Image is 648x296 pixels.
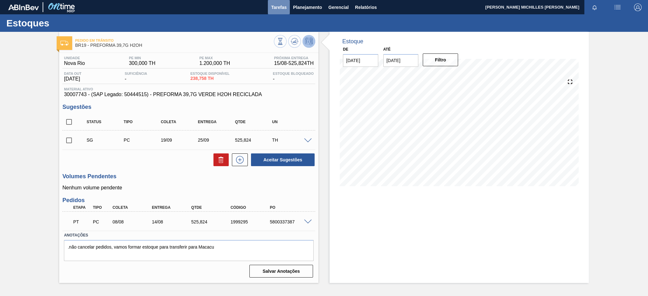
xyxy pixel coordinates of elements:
[268,219,312,224] div: 5800337387
[190,205,234,210] div: Qtde
[64,60,85,66] span: Nova Rio
[73,219,91,224] p: PT
[233,120,275,124] div: Qtde
[64,56,85,60] span: Unidade
[75,39,274,42] span: Pedido em Trânsito
[111,205,155,210] div: Coleta
[423,53,458,66] button: Filtro
[248,153,315,167] div: Aceitar Sugestões
[274,56,314,60] span: Próxima Entrega
[210,153,229,166] div: Excluir Sugestões
[233,137,275,143] div: 525,824
[85,120,127,124] div: Status
[129,60,155,66] span: 300,000 TH
[125,72,147,75] span: Suficiência
[64,231,314,240] label: Anotações
[270,120,312,124] div: UN
[159,120,201,124] div: Coleta
[270,137,312,143] div: TH
[62,197,315,204] h3: Pedidos
[159,137,201,143] div: 19/09/2025
[614,4,621,11] img: userActions
[64,76,81,82] span: [DATE]
[91,219,112,224] div: Pedido de Compra
[383,47,391,52] label: Até
[64,240,314,261] textarea: .não cancelar pedidos, vamos formar estoque para transferir para Macacu
[60,41,68,46] img: Ícone
[190,72,229,75] span: Estoque Disponível
[72,205,92,210] div: Etapa
[196,120,238,124] div: Entrega
[229,219,273,224] div: 1999295
[293,4,322,11] span: Planejamento
[199,56,230,60] span: PE MAX
[190,76,229,81] span: 238,758 TH
[6,19,119,27] h1: Estoques
[64,92,314,97] span: 30007743 - (SAP Legado: 50444515) - PREFORMA 39,7G VERDE H2OH RECICLADA
[150,219,194,224] div: 14/08/2025
[383,54,419,67] input: dd/mm/yyyy
[249,265,313,278] button: Salvar Anotações
[190,219,234,224] div: 525,824
[271,72,315,82] div: -
[72,215,92,229] div: Pedido em Trânsito
[129,56,155,60] span: PE MIN
[62,104,315,110] h3: Sugestões
[274,60,314,66] span: 15/08 - 525,824 TH
[229,205,273,210] div: Código
[343,54,378,67] input: dd/mm/yyyy
[343,47,348,52] label: De
[62,173,315,180] h3: Volumes Pendentes
[111,219,155,224] div: 08/08/2025
[271,4,287,11] span: Tarefas
[8,4,39,10] img: TNhmsLtSVTkK8tSr43FrP2fwEKptu5GPRR3wAAAABJRU5ErkJggg==
[288,35,301,48] button: Atualizar Gráfico
[199,60,230,66] span: 1.200,000 TH
[274,35,287,48] button: Visão Geral dos Estoques
[355,4,377,11] span: Relatórios
[91,205,112,210] div: Tipo
[85,137,127,143] div: Sugestão Criada
[75,43,274,48] span: BR19 - PREFORMA 39,7G H2OH
[268,205,312,210] div: PO
[273,72,314,75] span: Estoque Bloqueado
[122,137,164,143] div: Pedido de Compra
[251,153,315,166] button: Aceitar Sugestões
[62,185,315,191] p: Nenhum volume pendente
[229,153,248,166] div: Nova sugestão
[122,120,164,124] div: Tipo
[64,72,81,75] span: Data out
[634,4,642,11] img: Logout
[584,3,605,12] button: Notificações
[303,35,315,48] button: Desprogramar Estoque
[342,38,363,45] div: Estoque
[123,72,149,82] div: -
[196,137,238,143] div: 25/09/2025
[150,205,194,210] div: Entrega
[64,87,314,91] span: Material ativo
[328,4,349,11] span: Gerencial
